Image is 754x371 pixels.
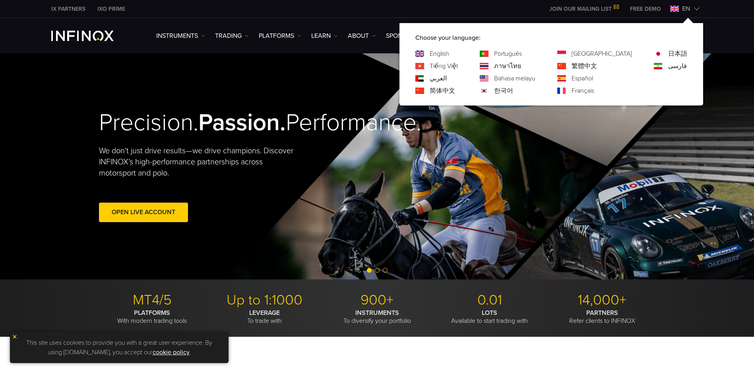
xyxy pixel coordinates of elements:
[156,31,205,41] a: Instruments
[415,33,687,43] p: Choose your language:
[386,31,431,41] a: SPONSORSHIPS
[324,291,430,309] p: 900+
[494,86,513,96] a: Language
[91,5,131,13] a: INFINOX
[99,309,205,325] p: With modern trading tools
[99,291,205,309] p: MT4/5
[668,49,687,59] a: Language
[215,31,249,41] a: TRADING
[383,268,388,273] span: Go to slide 3
[311,31,338,41] a: Learn
[430,49,449,59] a: Language
[494,61,521,71] a: Language
[436,309,543,325] p: Available to start trading with
[51,31,132,41] a: INFINOX Logo
[375,268,380,273] span: Go to slide 2
[259,31,301,41] a: PLATFORMS
[494,74,535,83] a: Language
[249,309,280,317] strong: LEVERAGE
[624,5,667,13] a: INFINOX MENU
[549,291,655,309] p: 14,000+
[355,309,399,317] strong: INSTRUMENTS
[572,74,593,83] a: Language
[45,5,91,13] a: INFINOX
[543,6,624,12] a: JOIN OUR MAILING LIST
[12,334,17,340] img: yellow close icon
[668,61,687,71] a: Language
[430,86,455,96] a: Language
[134,309,170,317] strong: PLATFORMS
[211,309,318,325] p: To trade with
[586,309,618,317] strong: PARTNERS
[211,291,318,309] p: Up to 1:1000
[99,108,349,137] h2: Precision. Performance.
[198,108,286,137] strong: Passion.
[153,348,190,356] a: cookie policy
[348,31,376,41] a: ABOUT
[430,74,447,83] a: Language
[572,61,597,71] a: Language
[99,203,188,222] a: Open Live Account
[494,49,522,59] a: Language
[572,86,594,96] a: Language
[482,309,497,317] strong: LOTS
[436,291,543,309] p: 0.01
[14,336,225,359] p: This site uses cookies to provide you with a great user experience. By using [DOMAIN_NAME], you a...
[679,4,694,14] span: en
[367,268,372,273] span: Go to slide 1
[99,145,299,179] p: We don't just drive results—we drive champions. Discover INFINOX’s high-performance partnerships ...
[430,61,458,71] a: Language
[572,49,632,59] a: Language
[324,309,430,325] p: To diversify your portfolio
[549,309,655,325] p: Refer clients to INFINOX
